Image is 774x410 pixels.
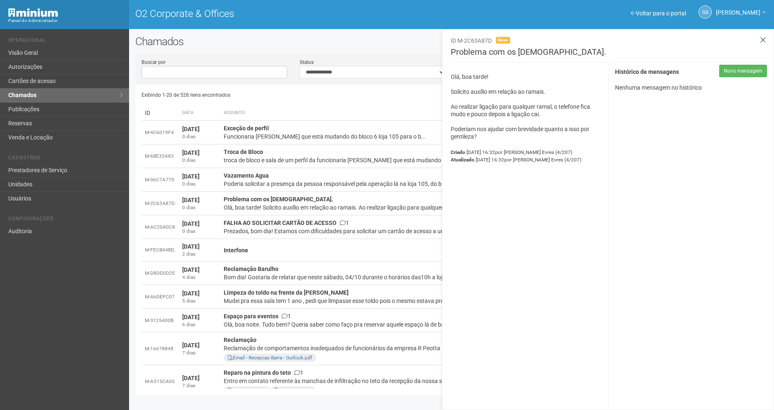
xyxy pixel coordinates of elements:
[224,203,631,212] div: Olá, boa tarde! Solicito auxílio em relação ao ramais. Ao realizar ligação para qualquer rama...
[224,377,631,385] div: Entro em contato referente às manchas de infiltração no teto da recepção da nossa sala. Gostaria ...
[224,273,631,281] div: Bom dia! Gostaria de relatar que neste sábado, 04/10 durante o horários das10h a loja ao lado 111...
[8,17,123,24] div: Painel do Administrador
[224,149,263,155] strong: Troca de Bloco
[142,239,179,261] td: M-FECB44BD
[142,261,179,285] td: M-D8DD0D2E
[466,149,572,155] span: [DATE] 16:32
[142,105,179,121] td: ID
[182,173,200,180] strong: [DATE]
[228,355,312,361] a: Email - Recepcao Barra - Outlook.pdf
[224,220,337,226] strong: FALHA AO SOLICITAR CARTÃO DE ACESSO
[615,84,767,91] p: Nenhuma mensagem no histórico
[142,309,179,332] td: M-3125400B
[182,342,200,349] strong: [DATE]
[716,1,760,16] span: Gabriela Souza
[182,375,200,381] strong: [DATE]
[716,10,766,17] a: [PERSON_NAME]
[142,285,179,309] td: M-A6DEFC07
[719,65,767,77] button: Nova mensagem
[224,344,631,352] div: Reclamação de comportamentos inadequados de funcionários da empresa R Peotta Engenharia e Consult...
[451,37,492,44] span: ID M-2C63A87D
[495,149,572,155] span: por [PERSON_NAME] Evres (4/207)
[142,192,179,215] td: M-2C63A87D
[451,149,465,155] strong: Criado
[182,181,217,188] div: 0 dias
[182,274,217,281] div: 4 dias
[182,126,200,132] strong: [DATE]
[182,149,200,156] strong: [DATE]
[8,37,123,46] li: Operacional
[496,37,510,44] span: Novo
[142,144,179,168] td: M-6BE33A83
[451,73,603,140] p: Olá, boa tarde! Solicito auxílio em relação ao ramais. Ao realizar ligação para qualquer ramal, o...
[300,59,314,66] label: Status
[224,313,278,320] strong: Espaço para eventos
[182,243,200,250] strong: [DATE]
[142,365,179,398] td: M-A315CA05
[182,290,200,297] strong: [DATE]
[142,121,179,144] td: M-4C6019F4
[224,289,349,296] strong: Limpeza do toldo na frente da [PERSON_NAME]
[224,125,269,132] strong: Exceção de perfil
[182,266,200,273] strong: [DATE]
[224,320,631,329] div: Olá, boa noite. Tudo bem? Queria saber como faço pra reservar aquele espaço lá de baixo para um e...
[182,349,217,356] div: 7 dias
[224,156,631,164] div: troca de bloco e sala de um perfil da funcionaria [PERSON_NAME] que está mudando d...
[224,227,631,235] div: Prezados, bom dia! Estamos com dificuldades para solicitar um cartão de acesso a um novo membro. ...
[294,369,303,376] span: 1
[8,8,58,17] img: Minium
[615,69,679,76] strong: Histórico de mensagens
[182,204,217,211] div: 0 dias
[135,8,445,19] h1: O2 Corporate & Offices
[224,196,333,203] strong: Problema com os [DEMOGRAPHIC_DATA].
[224,369,291,376] strong: Reparo na pintura do teto
[224,180,631,188] div: Poderia solicitar a presença da pessoa responsável pela operação lá na loja 105, do bloco 6, por ...
[224,247,248,254] strong: Interfone
[224,266,278,272] strong: Reclamação Barulho
[142,168,179,192] td: M-06C7A770
[142,89,452,101] div: Exibindo 1-20 de 528 itens encontrados
[228,388,265,393] a: IMG_4820.jpeg
[698,5,712,19] a: GS
[182,298,217,305] div: 5 dias
[135,35,768,48] h2: Chamados
[451,157,474,163] strong: Atualizado
[182,382,217,389] div: 7 dias
[224,337,256,343] strong: Reclamação
[476,157,581,163] span: [DATE] 16:32
[224,297,631,305] div: Mudei pra essa sala tem 1 ano , pedi que limpasse esse toldo pois o mesmo estava preto de sujeira...
[142,332,179,365] td: M-16678848
[274,388,311,393] a: IMG_4819.jpeg
[182,228,217,235] div: 0 dias
[182,133,217,140] div: 0 dias
[142,59,166,66] label: Buscar por
[8,155,123,164] li: Cadastros
[282,313,291,320] span: 1
[142,215,179,239] td: M-AC20A0C8
[179,105,220,121] th: Data
[182,321,217,328] div: 6 dias
[182,157,217,164] div: 0 dias
[340,220,349,226] span: 1
[182,314,200,320] strong: [DATE]
[8,216,123,225] li: Configurações
[182,251,217,258] div: 2 dias
[224,132,631,141] div: Funcionaria [PERSON_NAME] que está mudando do bloco 6 loja 105 para o b...
[451,48,767,63] h3: Problema com os [DEMOGRAPHIC_DATA].
[182,197,200,203] strong: [DATE]
[224,172,269,179] strong: Vazamento Agua
[220,105,634,121] th: Assunto
[182,220,200,227] strong: [DATE]
[504,157,581,163] span: por [PERSON_NAME] Evres (4/207)
[631,10,686,17] a: Voltar para o portal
